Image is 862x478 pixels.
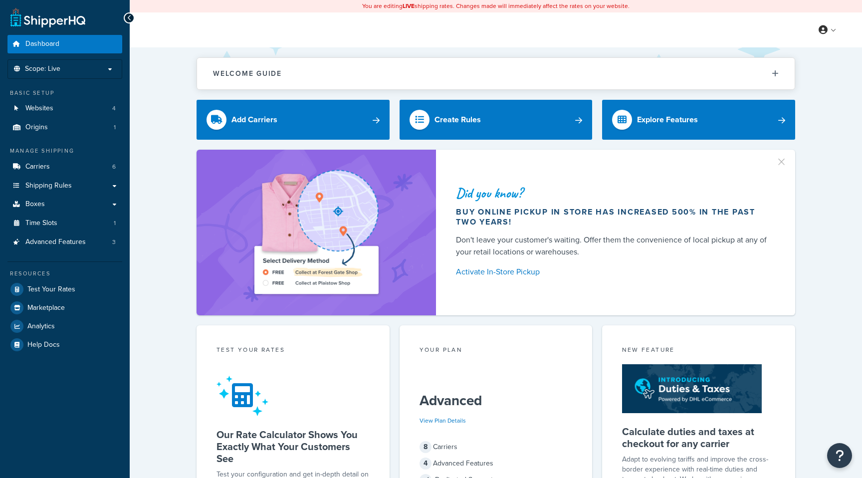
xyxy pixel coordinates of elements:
div: Test your rates [216,345,370,357]
span: Shipping Rules [25,182,72,190]
div: Resources [7,269,122,278]
a: Websites4 [7,99,122,118]
a: Marketplace [7,299,122,317]
span: 3 [112,238,116,246]
img: ad-shirt-map-b0359fc47e01cab431d101c4b569394f6a03f54285957d908178d52f29eb9668.png [226,165,407,300]
a: Advanced Features3 [7,233,122,251]
span: 6 [112,163,116,171]
a: Dashboard [7,35,122,53]
div: Explore Features [637,113,698,127]
span: Websites [25,104,53,113]
div: Advanced Features [420,457,573,471]
li: Origins [7,118,122,137]
li: Advanced Features [7,233,122,251]
button: Welcome Guide [197,58,795,89]
span: Marketplace [27,304,65,312]
span: 1 [114,219,116,228]
span: 1 [114,123,116,132]
a: Create Rules [400,100,593,140]
span: Help Docs [27,341,60,349]
div: Add Carriers [231,113,277,127]
span: Carriers [25,163,50,171]
a: Time Slots1 [7,214,122,233]
div: Carriers [420,440,573,454]
h2: Welcome Guide [213,70,282,77]
a: Boxes [7,195,122,214]
a: Test Your Rates [7,280,122,298]
div: Did you know? [456,186,771,200]
span: Origins [25,123,48,132]
div: Don't leave your customer's waiting. Offer them the convenience of local pickup at any of your re... [456,234,771,258]
a: Shipping Rules [7,177,122,195]
span: Test Your Rates [27,285,75,294]
a: Carriers6 [7,158,122,176]
span: Dashboard [25,40,59,48]
button: Open Resource Center [827,443,852,468]
h5: Our Rate Calculator Shows You Exactly What Your Customers See [216,429,370,465]
a: Origins1 [7,118,122,137]
a: View Plan Details [420,416,466,425]
span: Analytics [27,322,55,331]
span: 8 [420,441,431,453]
span: Advanced Features [25,238,86,246]
div: Your Plan [420,345,573,357]
span: Time Slots [25,219,57,228]
span: Scope: Live [25,65,60,73]
li: Websites [7,99,122,118]
span: Boxes [25,200,45,209]
li: Time Slots [7,214,122,233]
a: Explore Features [602,100,795,140]
span: 4 [420,458,431,470]
h5: Calculate duties and taxes at checkout for any carrier [622,426,775,450]
div: Buy online pickup in store has increased 500% in the past two years! [456,207,771,227]
div: Basic Setup [7,89,122,97]
a: Activate In-Store Pickup [456,265,771,279]
div: New Feature [622,345,775,357]
div: Manage Shipping [7,147,122,155]
li: Carriers [7,158,122,176]
h5: Advanced [420,393,573,409]
a: Help Docs [7,336,122,354]
div: Create Rules [434,113,481,127]
a: Add Carriers [197,100,390,140]
a: Analytics [7,317,122,335]
b: LIVE [403,1,415,10]
span: 4 [112,104,116,113]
